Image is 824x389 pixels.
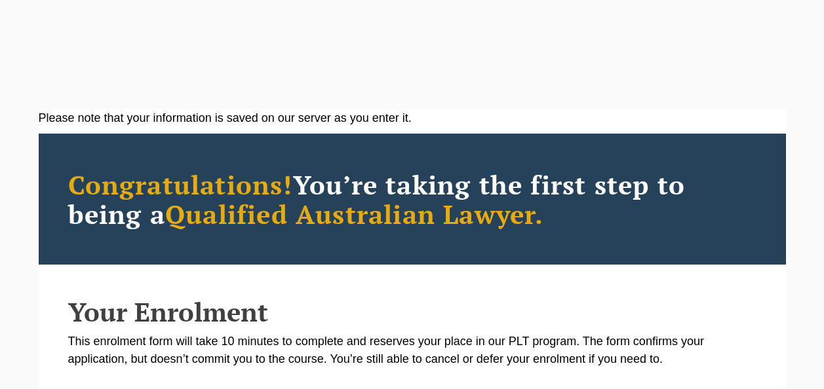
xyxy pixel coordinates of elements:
div: Please note that your information is saved on our server as you enter it. [39,109,786,127]
span: Qualified Australian Lawyer. [165,196,544,231]
span: Congratulations! [68,167,293,202]
h2: You’re taking the first step to being a [68,170,756,229]
h2: Your Enrolment [68,297,756,326]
